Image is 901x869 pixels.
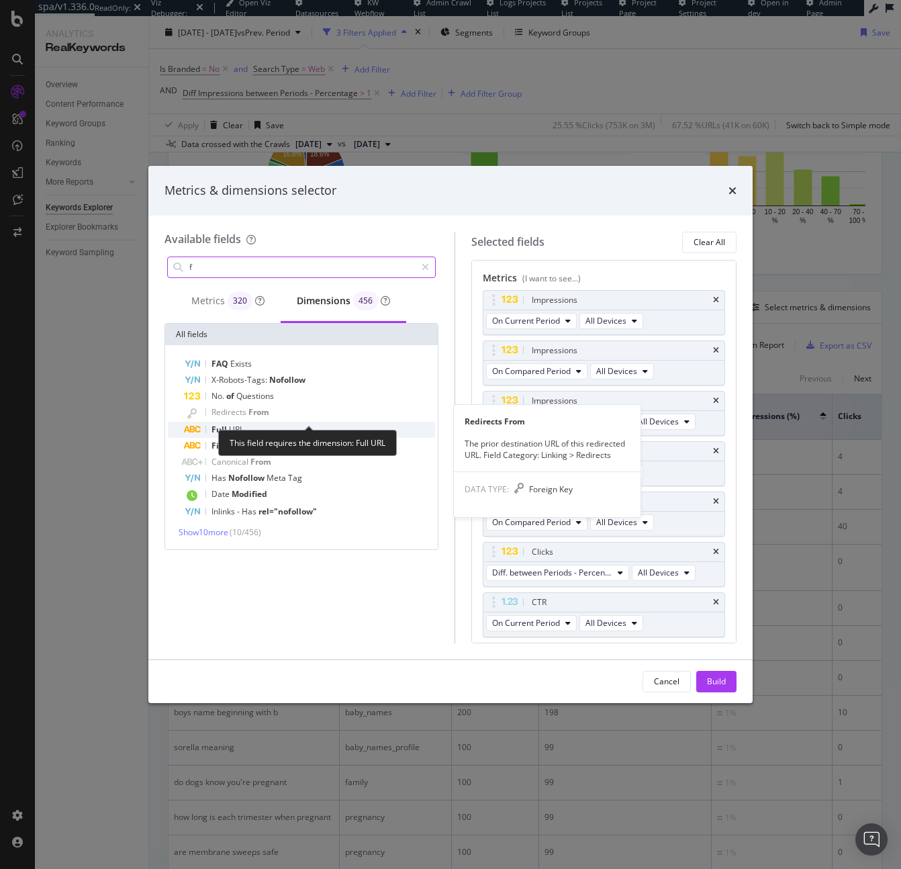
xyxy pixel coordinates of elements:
[486,514,587,531] button: On Compared Period
[483,592,725,637] div: CTRtimesOn Current PeriodAll Devices
[483,391,725,436] div: ImpressionstimesDiff. between Periods - PercentageAll Devices
[707,676,726,687] div: Build
[483,340,725,385] div: ImpressionstimesOn Compared PeriodAll Devices
[179,527,228,538] span: Show 10 more
[728,182,737,199] div: times
[638,416,679,427] span: All Devices
[713,347,719,355] div: times
[148,166,753,703] div: modal
[713,548,719,556] div: times
[532,293,577,307] div: Impressions
[211,488,232,500] span: Date
[248,406,269,418] span: From
[242,506,258,517] span: Has
[486,615,577,631] button: On Current Period
[694,236,725,248] div: Clear All
[713,598,719,606] div: times
[353,291,378,310] div: brand label
[211,506,237,517] span: Inlinks
[855,823,888,856] div: Open Intercom Messenger
[492,516,571,528] span: On Compared Period
[230,358,252,369] span: Exists
[532,596,547,609] div: CTR
[486,313,577,329] button: On Current Period
[211,406,248,418] span: Redirects
[164,232,241,246] div: Available fields
[454,416,641,427] div: Redirects From
[579,313,643,329] button: All Devices
[590,363,654,379] button: All Devices
[713,397,719,405] div: times
[483,542,725,587] div: ClickstimesDiff. between Periods - PercentageAll Devices
[211,374,269,385] span: X-Robots-Tags:
[269,374,305,385] span: Nofollow
[579,615,643,631] button: All Devices
[585,617,626,629] span: All Devices
[211,472,228,484] span: Has
[638,567,679,578] span: All Devices
[297,291,390,310] div: Dimensions
[211,456,250,467] span: Canonical
[590,514,654,531] button: All Devices
[632,565,696,581] button: All Devices
[471,234,544,250] div: Selected fields
[267,472,288,484] span: Meta
[585,315,626,326] span: All Devices
[191,291,265,310] div: Metrics
[492,567,612,578] span: Diff. between Periods - Percentage
[228,472,267,484] span: Nofollow
[532,394,577,408] div: Impressions
[288,472,302,484] span: Tag
[237,506,242,517] span: -
[211,440,232,451] span: First
[250,456,271,467] span: From
[233,297,247,305] span: 320
[492,365,571,377] span: On Compared Period
[359,297,373,305] span: 456
[230,527,261,538] span: ( 10 / 456 )
[483,290,725,335] div: ImpressionstimesOn Current PeriodAll Devices
[483,271,725,290] div: Metrics
[713,447,719,455] div: times
[232,440,242,451] span: H1
[492,315,560,326] span: On Current Period
[164,182,336,199] div: Metrics & dimensions selector
[236,390,274,402] span: Questions
[226,390,236,402] span: of
[632,414,696,430] button: All Devices
[643,671,691,692] button: Cancel
[211,424,229,435] span: Full
[483,643,725,688] div: CTRtimes
[486,363,587,379] button: On Compared Period
[211,390,226,402] span: No.
[492,617,560,629] span: On Current Period
[696,671,737,692] button: Build
[713,296,719,304] div: times
[228,291,252,310] div: brand label
[258,506,317,517] span: rel="nofollow"
[211,358,230,369] span: FAQ
[682,232,737,253] button: Clear All
[229,424,244,435] span: URL
[522,273,581,284] div: (I want to see...)
[532,344,577,357] div: Impressions
[596,516,637,528] span: All Devices
[713,498,719,506] div: times
[188,257,416,277] input: Search by field name
[232,488,267,500] span: Modified
[165,324,438,345] div: All fields
[532,545,553,559] div: Clicks
[596,365,637,377] span: All Devices
[654,676,679,687] div: Cancel
[529,484,573,495] span: Foreign Key
[454,438,641,461] div: The prior destination URL of this redirected URL. Field Category: Linking > Redirects
[486,565,629,581] button: Diff. between Periods - Percentage
[465,484,509,495] span: DATA TYPE:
